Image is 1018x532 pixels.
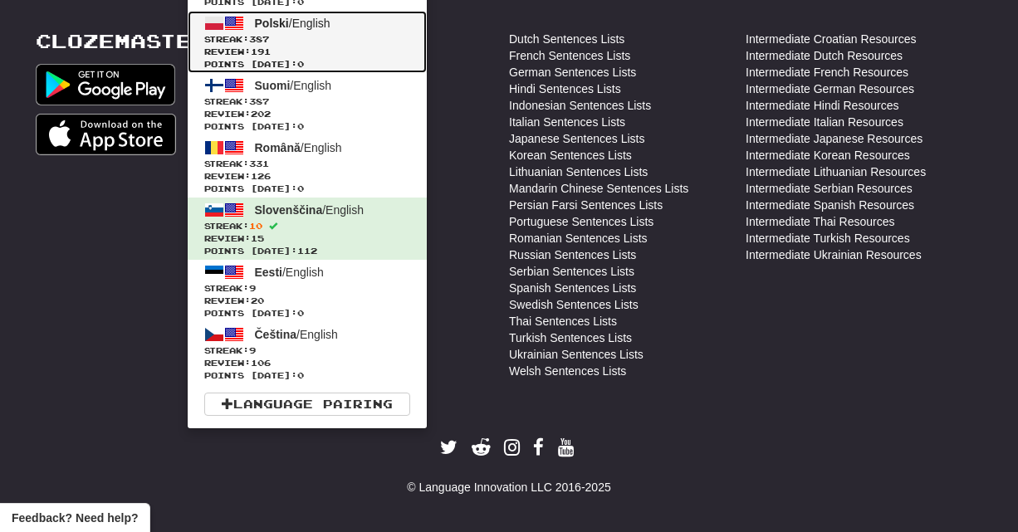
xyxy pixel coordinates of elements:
span: / English [255,266,324,279]
span: Points [DATE]: 0 [204,120,410,133]
span: Streak: [204,344,410,357]
a: Intermediate Korean Resources [746,147,910,164]
a: Welsh Sentences Lists [509,363,626,379]
span: / English [255,203,365,217]
span: Points [DATE]: 0 [204,58,410,71]
a: Intermediate Thai Resources [746,213,895,230]
span: 387 [249,34,269,44]
span: Review: 106 [204,357,410,369]
span: Streak: [204,158,410,170]
a: Indonesian Sentences Lists [509,97,651,114]
span: Streak: [204,220,410,232]
a: Thai Sentences Lists [509,313,617,329]
a: Italian Sentences Lists [509,114,625,130]
span: / English [255,17,330,30]
span: Streak: [204,33,410,46]
span: Points [DATE]: 0 [204,369,410,382]
span: Review: 126 [204,170,410,183]
a: Intermediate French Resources [746,64,908,81]
a: German Sentences Lists [509,64,636,81]
span: Slovenščina [255,203,323,217]
span: / English [255,328,338,341]
a: Japanese Sentences Lists [509,130,644,147]
a: Serbian Sentences Lists [509,263,634,280]
div: © Language Innovation LLC 2016-2025 [36,479,982,495]
a: Persian Farsi Sentences Lists [509,197,663,213]
span: Points [DATE]: 112 [204,245,410,257]
span: Review: 191 [204,46,410,58]
a: Intermediate Lithuanian Resources [746,164,926,180]
a: Intermediate Ukrainian Resources [746,246,922,263]
a: Dutch Sentences Lists [509,31,624,47]
span: Streak: [204,282,410,295]
a: French Sentences Lists [509,47,630,64]
span: / English [255,141,342,154]
span: Review: 20 [204,295,410,307]
span: Review: 202 [204,108,410,120]
a: Intermediate Italian Resources [746,114,903,130]
span: 9 [249,283,256,293]
a: Swedish Sentences Lists [509,296,639,313]
a: Suomi/EnglishStreak:387 Review:202Points [DATE]:0 [188,73,427,135]
span: 387 [249,96,269,106]
span: Open feedback widget [12,510,138,526]
a: Russian Sentences Lists [509,246,636,263]
img: Get it on App Store [36,114,176,155]
span: / English [255,79,332,92]
span: Streak: [204,95,410,108]
a: Language Pairing [204,393,410,416]
span: 10 [249,221,262,231]
span: Review: 15 [204,232,410,245]
span: Čeština [255,328,297,341]
span: Points [DATE]: 0 [204,307,410,320]
a: Intermediate Dutch Resources [746,47,903,64]
a: Mandarin Chinese Sentences Lists [509,180,688,197]
span: Eesti [255,266,282,279]
a: Slovenščina/EnglishStreak:10 Review:15Points [DATE]:112 [188,198,427,260]
img: Get it on Google Play [36,64,175,105]
a: Romanian Sentences Lists [509,230,648,246]
span: 9 [249,345,256,355]
span: Suomi [255,79,291,92]
a: Polski/EnglishStreak:387 Review:191Points [DATE]:0 [188,11,427,73]
a: Lithuanian Sentences Lists [509,164,648,180]
span: Points [DATE]: 0 [204,183,410,195]
a: Spanish Sentences Lists [509,280,636,296]
a: Intermediate Hindi Resources [746,97,898,114]
span: Română [255,141,301,154]
a: Portuguese Sentences Lists [509,213,653,230]
a: Română/EnglishStreak:331 Review:126Points [DATE]:0 [188,135,427,198]
a: Intermediate Japanese Resources [746,130,923,147]
a: Clozemaster [36,31,208,51]
span: Polski [255,17,289,30]
a: Eesti/EnglishStreak:9 Review:20Points [DATE]:0 [188,260,427,322]
span: 331 [249,159,269,168]
a: Hindi Sentences Lists [509,81,621,97]
a: Intermediate Serbian Resources [746,180,913,197]
a: Ukrainian Sentences Lists [509,346,644,363]
a: Intermediate Spanish Resources [746,197,914,213]
a: Intermediate Croatian Resources [746,31,916,47]
a: Turkish Sentences Lists [509,329,632,346]
a: Čeština/EnglishStreak:9 Review:106Points [DATE]:0 [188,322,427,384]
a: Korean Sentences Lists [509,147,632,164]
a: Intermediate Turkish Resources [746,230,910,246]
a: Intermediate German Resources [746,81,914,97]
